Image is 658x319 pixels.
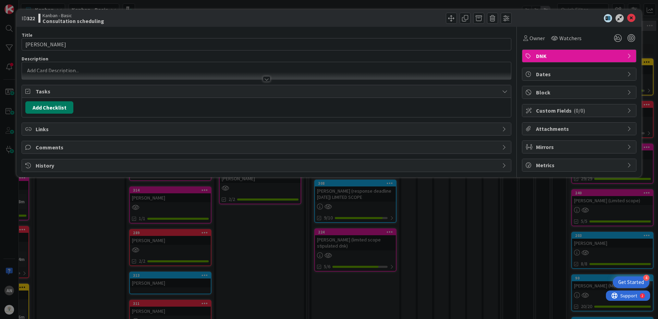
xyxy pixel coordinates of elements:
[36,87,499,95] span: Tasks
[36,143,499,151] span: Comments
[36,3,37,8] div: 2
[14,1,31,9] span: Support
[536,125,624,133] span: Attachments
[613,276,649,288] div: Open Get Started checklist, remaining modules: 4
[42,18,104,24] b: Consultation scheduling
[36,161,499,170] span: History
[536,161,624,169] span: Metrics
[27,15,35,22] b: 322
[22,14,35,22] span: ID
[536,52,624,60] span: DNK
[574,107,585,114] span: ( 0/0 )
[529,34,545,42] span: Owner
[536,106,624,115] span: Custom Fields
[536,88,624,96] span: Block
[42,13,104,18] span: Kanban - Basic
[618,279,644,286] div: Get Started
[643,275,649,281] div: 4
[559,34,582,42] span: Watchers
[22,56,48,62] span: Description
[536,143,624,151] span: Mirrors
[536,70,624,78] span: Dates
[36,125,499,133] span: Links
[22,38,511,50] input: type card name here...
[22,32,33,38] label: Title
[25,101,73,114] button: Add Checklist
